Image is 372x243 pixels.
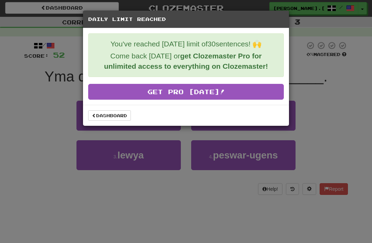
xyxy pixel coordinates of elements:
a: Get Pro [DATE]! [88,84,284,100]
strong: get Clozemaster Pro for unlimited access to everything on Clozemaster! [104,52,268,70]
p: You've reached [DATE] limit of 30 sentences! 🙌 [94,39,278,49]
p: Come back [DATE] or [94,51,278,71]
h5: Daily Limit Reached [88,16,284,23]
a: Dashboard [88,110,131,121]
